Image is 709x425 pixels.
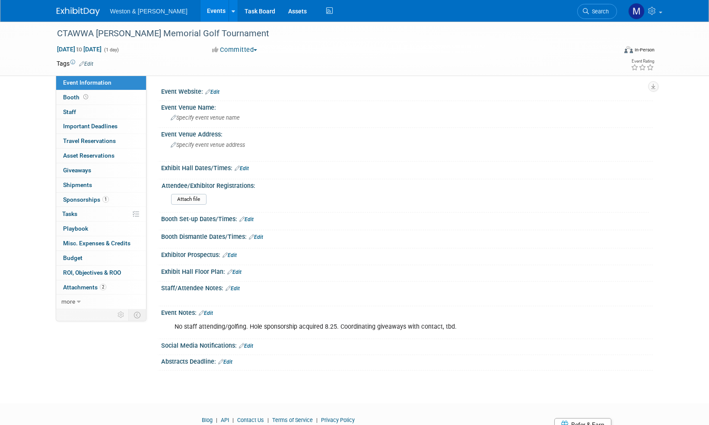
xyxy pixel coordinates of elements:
[63,123,118,130] span: Important Deadlines
[63,284,106,291] span: Attachments
[161,282,653,293] div: Staff/Attendee Notes:
[79,61,93,67] a: Edit
[218,359,232,365] a: Edit
[57,45,102,53] span: [DATE] [DATE]
[61,298,75,305] span: more
[114,309,129,320] td: Personalize Event Tab Strip
[161,265,653,276] div: Exhibit Hall Floor Plan:
[205,89,219,95] a: Edit
[265,417,271,423] span: |
[56,280,146,295] a: Attachments2
[624,46,633,53] img: Format-Inperson.png
[82,94,90,100] span: Booth not reserved yet
[103,47,119,53] span: (1 day)
[577,4,617,19] a: Search
[63,269,121,276] span: ROI, Objectives & ROO
[128,309,146,320] td: Toggle Event Tabs
[214,417,219,423] span: |
[589,8,609,15] span: Search
[56,266,146,280] a: ROI, Objectives & ROO
[161,162,653,173] div: Exhibit Hall Dates/Times:
[57,59,93,68] td: Tags
[63,181,92,188] span: Shipments
[63,254,83,261] span: Budget
[56,222,146,236] a: Playbook
[230,417,236,423] span: |
[199,310,213,316] a: Edit
[249,234,263,240] a: Edit
[162,179,649,190] div: Attendee/Exhibitor Registrations:
[56,193,146,207] a: Sponsorships1
[63,240,130,247] span: Misc. Expenses & Credits
[63,152,114,159] span: Asset Reservations
[63,79,111,86] span: Event Information
[169,318,558,336] div: No staff attending/golfing. Hole sponsorship acquired 8.25. Coordinating giveaways with contact, ...
[56,119,146,133] a: Important Deadlines
[56,207,146,221] a: Tasks
[56,105,146,119] a: Staff
[161,248,653,260] div: Exhibitor Prospectus:
[62,210,77,217] span: Tasks
[628,3,645,19] img: Mary Ann Trujillo
[221,417,229,423] a: API
[102,196,109,203] span: 1
[314,417,320,423] span: |
[161,101,653,112] div: Event Venue Name:
[56,178,146,192] a: Shipments
[161,212,653,224] div: Booth Set-up Dates/Times:
[161,85,653,96] div: Event Website:
[56,134,146,148] a: Travel Reservations
[57,7,100,16] img: ExhibitDay
[56,251,146,265] a: Budget
[63,225,88,232] span: Playbook
[223,252,237,258] a: Edit
[171,142,245,148] span: Specify event venue address
[56,163,146,178] a: Giveaways
[63,196,109,203] span: Sponsorships
[100,284,106,290] span: 2
[63,94,90,101] span: Booth
[161,230,653,241] div: Booth Dismantle Dates/Times:
[56,90,146,105] a: Booth
[56,76,146,90] a: Event Information
[75,46,83,53] span: to
[226,285,240,292] a: Edit
[239,216,254,222] a: Edit
[56,295,146,309] a: more
[161,355,653,366] div: Abstracts Deadline:
[171,114,240,121] span: Specify event venue name
[239,343,253,349] a: Edit
[566,45,655,58] div: Event Format
[54,26,604,41] div: CTAWWA [PERSON_NAME] Memorial Golf Tournament
[209,45,261,54] button: Committed
[56,236,146,251] a: Misc. Expenses & Credits
[63,167,91,174] span: Giveaways
[321,417,355,423] a: Privacy Policy
[235,165,249,171] a: Edit
[634,47,655,53] div: In-Person
[161,128,653,139] div: Event Venue Address:
[110,8,188,15] span: Weston & [PERSON_NAME]
[161,339,653,350] div: Social Media Notifications:
[272,417,313,423] a: Terms of Service
[227,269,242,275] a: Edit
[63,108,76,115] span: Staff
[63,137,116,144] span: Travel Reservations
[161,306,653,317] div: Event Notes:
[202,417,213,423] a: Blog
[237,417,264,423] a: Contact Us
[56,149,146,163] a: Asset Reservations
[631,59,654,63] div: Event Rating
